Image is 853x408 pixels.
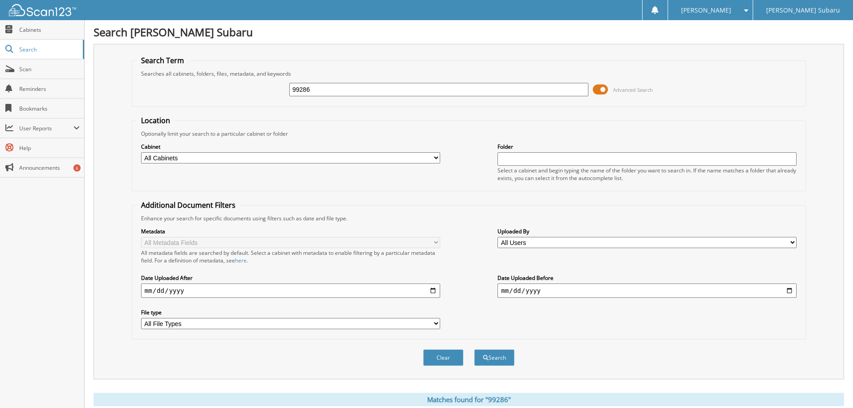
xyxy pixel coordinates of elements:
label: File type [141,309,440,316]
span: Announcements [19,164,80,172]
span: Cabinets [19,26,80,34]
input: start [141,283,440,298]
div: Matches found for "99286" [94,393,844,406]
div: Select a cabinet and begin typing the name of the folder you want to search in. If the name match... [497,167,797,182]
input: end [497,283,797,298]
div: 6 [73,164,81,172]
span: User Reports [19,125,73,132]
img: scan123-logo-white.svg [9,4,76,16]
div: Enhance your search for specific documents using filters such as date and file type. [137,215,801,222]
a: here [235,257,247,264]
label: Metadata [141,228,440,235]
label: Date Uploaded After [141,274,440,282]
legend: Additional Document Filters [137,200,240,210]
label: Date Uploaded Before [497,274,797,282]
span: Reminders [19,85,80,93]
div: Searches all cabinets, folders, files, metadata, and keywords [137,70,801,77]
div: All metadata fields are searched by default. Select a cabinet with metadata to enable filtering b... [141,249,440,264]
div: Optionally limit your search to a particular cabinet or folder [137,130,801,137]
span: [PERSON_NAME] [681,8,731,13]
span: Bookmarks [19,105,80,112]
h1: Search [PERSON_NAME] Subaru [94,25,844,39]
legend: Location [137,116,175,125]
label: Uploaded By [497,228,797,235]
span: Scan [19,65,80,73]
label: Cabinet [141,143,440,150]
label: Folder [497,143,797,150]
legend: Search Term [137,56,189,65]
span: [PERSON_NAME] Subaru [766,8,840,13]
button: Search [474,349,514,366]
span: Advanced Search [613,86,653,93]
span: Search [19,46,78,53]
button: Clear [423,349,463,366]
span: Help [19,144,80,152]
